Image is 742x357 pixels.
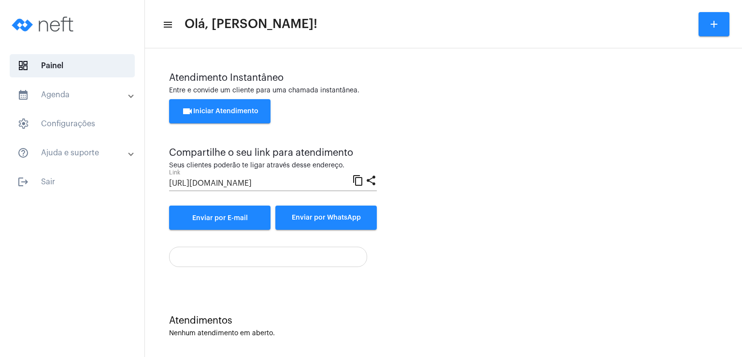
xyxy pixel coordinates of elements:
span: Enviar por E-mail [192,215,248,222]
button: Enviar por WhatsApp [275,206,377,230]
div: Atendimento Instantâneo [169,73,718,83]
div: Compartilhe o seu link para atendimento [169,148,377,158]
mat-expansion-panel-header: sidenav iconAgenda [6,83,144,106]
mat-icon: sidenav icon [17,176,29,188]
span: Olá, [PERSON_NAME]! [185,16,317,32]
span: sidenav icon [17,118,29,130]
mat-icon: content_copy [352,174,364,186]
mat-icon: sidenav icon [162,19,172,30]
mat-icon: sidenav icon [17,147,29,159]
span: Sair [10,170,135,193]
span: Painel [10,54,135,77]
mat-icon: add [708,18,720,30]
div: Seus clientes poderão te ligar através desse endereço. [169,162,377,169]
span: Iniciar Atendimento [182,108,258,115]
span: Enviar por WhatsApp [292,214,361,221]
div: Entre e convide um cliente para uma chamada instantânea. [169,87,718,94]
mat-panel-title: Ajuda e suporte [17,147,129,159]
mat-icon: sidenav icon [17,89,29,101]
mat-icon: share [365,174,377,186]
span: Configurações [10,112,135,135]
button: Iniciar Atendimento [169,99,271,123]
mat-icon: videocam [182,105,193,117]
div: Atendimentos [169,315,718,326]
mat-expansion-panel-header: sidenav iconAjuda e suporte [6,141,144,164]
span: sidenav icon [17,60,29,72]
a: Enviar por E-mail [169,206,271,230]
div: Nenhum atendimento em aberto. [169,330,718,337]
img: logo-neft-novo-2.png [8,5,80,44]
mat-panel-title: Agenda [17,89,129,101]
